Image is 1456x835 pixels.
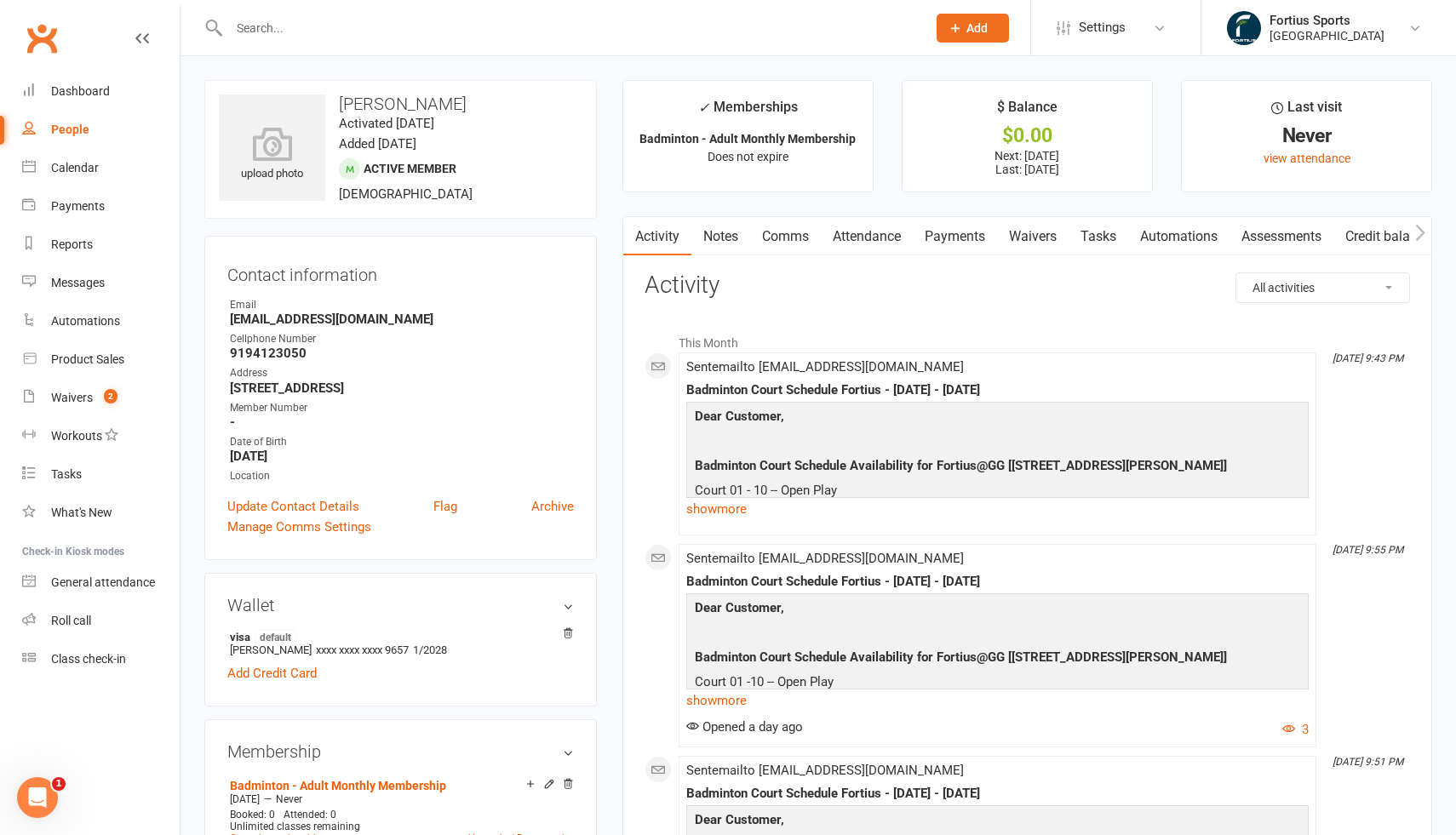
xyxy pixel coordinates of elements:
a: Archive [531,496,574,517]
a: Product Sales [22,340,180,379]
span: Sent email to [EMAIL_ADDRESS][DOMAIN_NAME] [686,763,964,778]
time: Added [DATE] [339,136,416,152]
li: This Month [645,325,1410,352]
span: 2 [104,389,118,403]
div: Badminton Court Schedule Fortius - [DATE] - [DATE] [686,575,1309,589]
div: $ Balance [997,96,1058,127]
a: What's New [22,494,180,532]
strong: visa [230,630,565,643]
span: Sent email to [EMAIL_ADDRESS][DOMAIN_NAME] [686,551,964,566]
a: Automations [1128,217,1230,256]
a: Update Contact Details [227,496,359,517]
iframe: Intercom live chat [17,777,58,818]
span: Never [276,793,302,805]
div: Last visit [1271,96,1342,127]
strong: 9194123050 [230,346,574,361]
div: People [51,123,89,136]
a: Flag [433,496,457,517]
div: Waivers [51,391,93,404]
span: Booked: 0 [230,809,275,821]
button: 3 [1282,719,1309,740]
span: 1/2028 [413,643,447,656]
span: Dear Customer, [695,600,784,615]
span: xxxx xxxx xxxx 9657 [316,643,409,656]
a: Tasks [22,455,180,494]
i: [DATE] 9:55 PM [1333,544,1403,556]
strong: - [230,415,574,430]
span: [DEMOGRAPHIC_DATA] [339,186,473,202]
strong: [DATE] [230,449,574,464]
span: 1 [52,777,66,791]
input: Search... [224,16,914,40]
span: Dear Customer, [695,812,784,827]
span: Attended: 0 [284,809,336,821]
div: $0.00 [918,127,1137,145]
button: Add [937,14,1009,43]
h3: Activity [645,272,1410,299]
a: Automations [22,302,180,340]
div: Email [230,297,574,313]
i: ✓ [698,100,709,116]
span: Dear Customer, [695,409,784,424]
span: Active member [364,162,456,175]
a: Activity [623,217,691,256]
div: Location [230,468,574,484]
span: default [255,630,296,643]
a: view attendance [1264,152,1350,165]
p: Next: [DATE] Last: [DATE] [918,149,1137,176]
a: Add Credit Card [227,663,317,683]
div: Automations [51,314,120,328]
span: Badminton Court Schedule Availability for Fortius@GG [[STREET_ADDRESS][PERSON_NAME]] [695,649,1227,665]
a: Tasks [1069,217,1128,256]
strong: [STREET_ADDRESS] [230,380,574,396]
i: [DATE] 9:43 PM [1333,352,1403,364]
div: Messages [51,276,105,289]
div: Product Sales [51,352,124,366]
span: Opened a day ago [686,719,803,735]
strong: [EMAIL_ADDRESS][DOMAIN_NAME] [230,312,574,327]
div: — [226,792,574,806]
a: Workouts [22,417,180,455]
a: Badminton - Adult Monthly Membership [230,779,446,792]
a: Manage Comms Settings [227,517,371,537]
a: Dashboard [22,72,180,111]
a: Messages [22,264,180,302]
p: Court 01 - 10 -- Open Play [691,480,1304,505]
h3: Wallet [227,596,574,615]
div: Memberships [698,96,798,128]
img: thumb_image1743802567.png [1227,11,1261,45]
a: Class kiosk mode [22,640,180,678]
div: Fortius Sports [1270,13,1384,28]
a: People [22,111,180,149]
span: Badminton Court Schedule Availability for Fortius@GG [[STREET_ADDRESS][PERSON_NAME]] [695,458,1227,473]
div: General attendance [51,575,155,589]
div: What's New [51,506,112,519]
a: Waivers 2 [22,379,180,417]
div: Badminton Court Schedule Fortius - [DATE] - [DATE] [686,383,1309,397]
strong: Badminton - Adult Monthly Membership [639,132,856,146]
span: Sent email to [EMAIL_ADDRESS][DOMAIN_NAME] [686,359,964,375]
div: Address [230,365,574,381]
div: Roll call [51,614,91,627]
time: Activated [DATE] [339,116,434,131]
div: upload photo [219,127,325,183]
a: Payments [22,187,180,226]
a: Clubworx [20,17,63,60]
span: Does not expire [708,150,788,163]
li: [PERSON_NAME] [227,627,574,659]
span: [DATE] [230,793,260,805]
a: Reports [22,226,180,264]
h3: [PERSON_NAME] [219,94,582,113]
a: Comms [750,217,821,256]
a: show more [686,497,1309,521]
p: Court 01 -10 -- Open Play [691,672,1304,696]
a: Calendar [22,149,180,187]
a: Notes [691,217,750,256]
div: Class check-in [51,652,126,666]
div: Workouts [51,429,102,443]
h3: Membership [227,742,574,761]
a: Roll call [22,602,180,640]
div: Tasks [51,467,82,481]
span: Unlimited classes remaining [230,821,360,832]
div: Payments [51,199,105,213]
